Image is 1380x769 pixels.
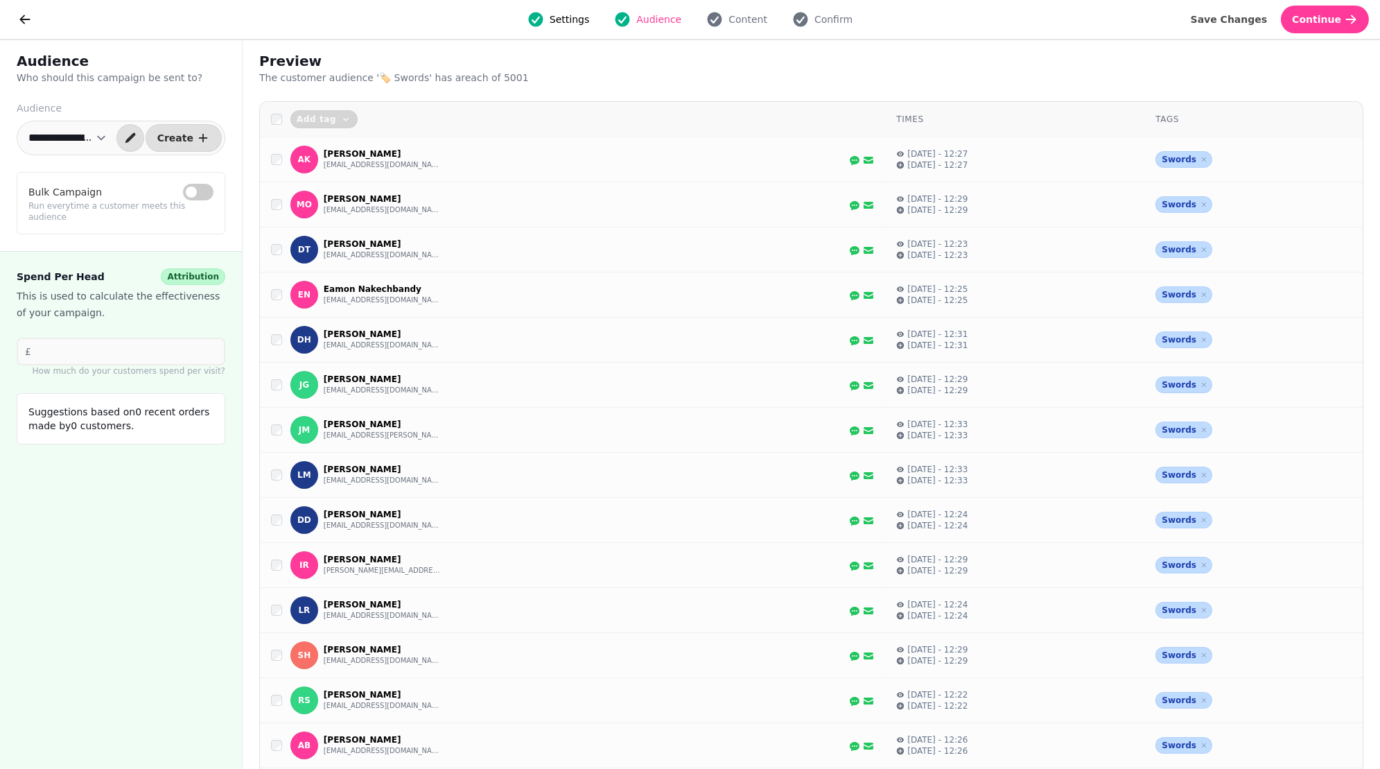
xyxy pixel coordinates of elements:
div: Swords [1155,331,1212,348]
button: Create [146,124,222,152]
p: [PERSON_NAME] [324,193,442,205]
button: Add tag [290,110,358,128]
div: Attribution [161,268,225,285]
button: [EMAIL_ADDRESS][DOMAIN_NAME] [324,610,442,621]
div: Swords [1155,151,1212,168]
p: [DATE] - 12:33 [907,475,968,486]
p: [DATE] - 12:23 [907,250,968,261]
p: [DATE] - 12:29 [907,385,968,396]
span: Audience [636,12,681,26]
p: [DATE] - 12:22 [907,700,968,711]
span: LR [298,605,310,615]
p: [DATE] - 12:24 [907,599,968,610]
p: [DATE] - 12:29 [907,193,968,205]
p: [DATE] - 12:33 [907,430,968,441]
label: Bulk Campaign [28,184,102,200]
button: go back [11,6,39,33]
p: [DATE] - 12:29 [907,374,968,385]
p: [DATE] - 12:22 [907,689,968,700]
button: Save Changes [1180,6,1279,33]
span: Spend Per Head [17,268,105,285]
p: [DATE] - 12:24 [907,520,968,531]
p: [PERSON_NAME] [324,329,442,340]
p: [DATE] - 12:33 [907,464,968,475]
div: Swords [1155,241,1212,258]
span: Save Changes [1191,15,1268,24]
button: [EMAIL_ADDRESS][DOMAIN_NAME] [324,340,442,351]
p: [PERSON_NAME] [324,374,442,385]
p: [DATE] - 12:26 [907,745,968,757]
p: How much do your customers spend per visit? [17,365,225,377]
div: Swords [1155,422,1212,438]
span: SH [298,650,311,660]
span: EN [298,290,311,300]
p: [PERSON_NAME] [324,239,442,250]
p: This is used to calculate the effectiveness of your campaign. [17,288,225,321]
p: [PERSON_NAME] [324,599,442,610]
p: [DATE] - 12:33 [907,419,968,430]
button: [EMAIL_ADDRESS][DOMAIN_NAME] [324,745,442,757]
span: IR [299,560,309,570]
button: [EMAIL_ADDRESS][PERSON_NAME][DOMAIN_NAME] [324,430,442,441]
button: [EMAIL_ADDRESS][DOMAIN_NAME] [324,295,442,306]
span: LM [297,470,311,480]
p: [DATE] - 12:25 [907,284,968,295]
p: [DATE] - 12:27 [907,148,968,159]
button: [EMAIL_ADDRESS][DOMAIN_NAME] [324,385,442,396]
span: JM [299,425,310,435]
div: Swords [1155,602,1212,619]
p: [DATE] - 12:24 [907,509,968,520]
p: [DATE] - 12:27 [907,159,968,171]
div: Swords [1155,692,1212,709]
div: Tags [1155,114,1352,125]
button: [EMAIL_ADDRESS][DOMAIN_NAME] [324,159,442,171]
p: [DATE] - 12:29 [907,644,968,655]
span: DD [297,515,311,525]
button: [EMAIL_ADDRESS][DOMAIN_NAME] [324,475,442,486]
button: [EMAIL_ADDRESS][DOMAIN_NAME] [324,205,442,216]
div: Swords [1155,647,1212,664]
button: [EMAIL_ADDRESS][DOMAIN_NAME] [324,250,442,261]
span: MO [297,200,312,209]
p: [DATE] - 12:25 [907,295,968,306]
span: JG [299,380,309,390]
span: Create [157,133,193,143]
p: [PERSON_NAME] [324,554,442,565]
p: [DATE] - 12:24 [907,610,968,621]
button: [EMAIL_ADDRESS][DOMAIN_NAME] [324,655,442,666]
p: [PERSON_NAME] [324,644,442,655]
div: Swords [1155,557,1212,573]
div: Times [896,114,1133,125]
span: AK [298,155,311,164]
p: [DATE] - 12:23 [907,239,968,250]
p: [PERSON_NAME] [324,734,442,745]
p: [DATE] - 12:29 [907,655,968,666]
span: Settings [550,12,589,26]
p: Run everytime a customer meets this audience [28,200,213,223]
div: Swords [1155,737,1212,754]
span: Confirm [814,12,853,26]
span: Content [728,12,767,26]
button: [EMAIL_ADDRESS][DOMAIN_NAME] [324,700,442,711]
button: [PERSON_NAME][EMAIL_ADDRESS][PERSON_NAME][DOMAIN_NAME] [324,565,442,576]
span: RS [298,695,311,705]
div: Swords [1155,467,1212,483]
div: Swords [1155,377,1212,393]
p: Suggestions based on 0 recent orders made by 0 customers. [28,405,213,433]
span: Add tag [297,115,336,123]
h2: Audience [17,51,225,71]
div: Swords [1155,286,1212,303]
p: [PERSON_NAME] [324,689,442,700]
p: [PERSON_NAME] [324,509,442,520]
p: [DATE] - 12:26 [907,734,968,745]
button: Continue [1281,6,1369,33]
span: DH [297,335,311,345]
span: AB [298,741,311,750]
p: [DATE] - 12:29 [907,205,968,216]
p: Who should this campaign be sent to? [17,71,225,85]
p: [DATE] - 12:29 [907,565,968,576]
div: Swords [1155,196,1212,213]
p: [PERSON_NAME] [324,148,442,159]
p: [DATE] - 12:31 [907,340,968,351]
p: [DATE] - 12:31 [907,329,968,340]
